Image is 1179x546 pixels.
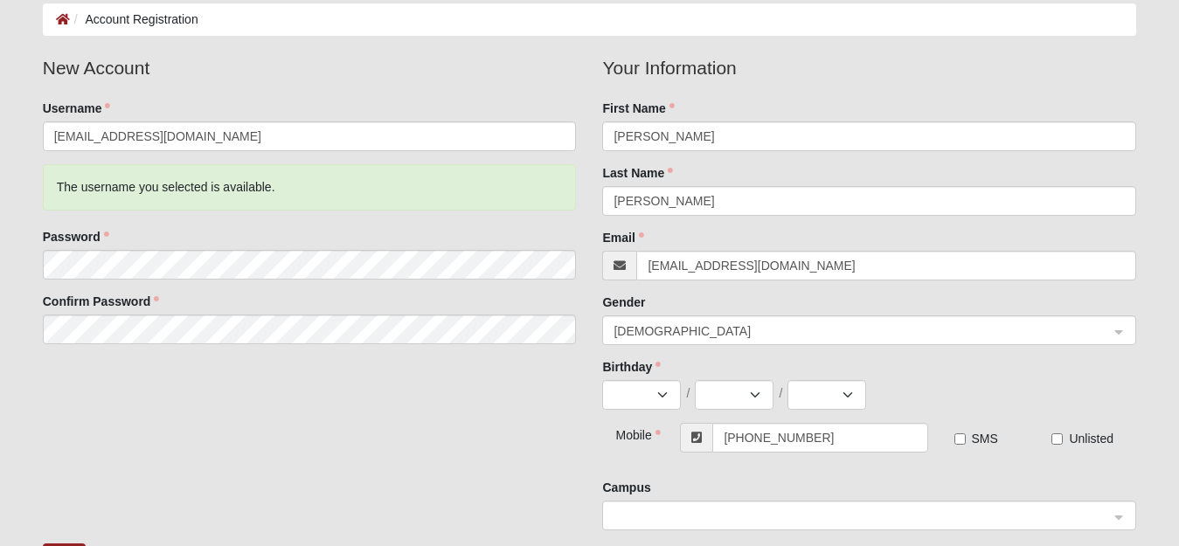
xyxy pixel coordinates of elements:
input: Unlisted [1051,433,1063,445]
span: / [779,384,782,402]
label: Last Name [602,164,673,182]
li: Account Registration [70,10,198,29]
label: First Name [602,100,674,117]
legend: Your Information [602,54,1136,82]
label: Confirm Password [43,293,160,310]
label: Password [43,228,109,245]
label: Gender [602,294,645,311]
div: Mobile [602,423,647,444]
legend: New Account [43,54,577,82]
span: / [686,384,690,402]
span: Female [614,321,1109,341]
label: Email [602,229,643,246]
label: Birthday [602,358,661,376]
input: SMS [954,433,966,445]
div: The username you selected is available. [43,164,577,211]
span: Unlisted [1069,432,1113,446]
label: Username [43,100,111,117]
label: Campus [602,479,650,496]
span: SMS [972,432,998,446]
